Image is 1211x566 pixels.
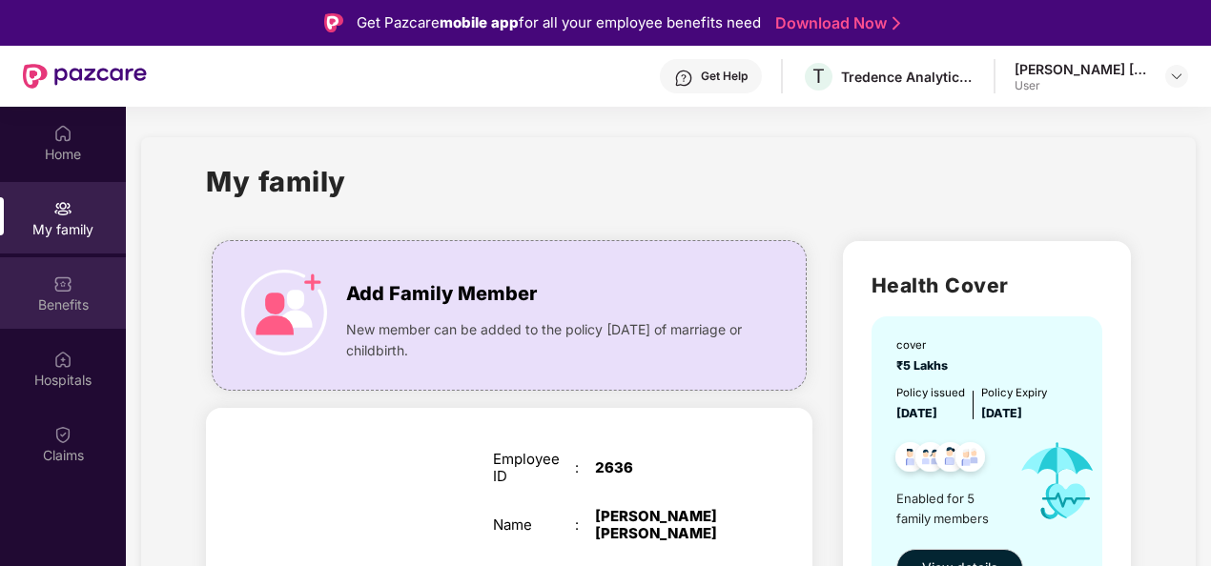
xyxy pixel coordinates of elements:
[896,385,965,402] div: Policy issued
[1015,60,1148,78] div: [PERSON_NAME] [PERSON_NAME]
[775,13,894,33] a: Download Now
[896,489,1004,528] span: Enabled for 5 family members
[575,459,595,476] div: :
[23,64,147,89] img: New Pazcare Logo
[872,270,1102,301] h2: Health Cover
[927,436,974,483] img: svg+xml;base64,PHN2ZyB4bWxucz0iaHR0cDovL3d3dy53My5vcmcvMjAwMC9zdmciIHdpZHRoPSI0OC45NDMiIGhlaWdodD...
[493,516,575,534] div: Name
[674,69,693,88] img: svg+xml;base64,PHN2ZyBpZD0iSGVscC0zMngzMiIgeG1sbnM9Imh0dHA6Ly93d3cudzMub3JnLzIwMDAvc3ZnIiB3aWR0aD...
[324,13,343,32] img: Logo
[53,199,72,218] img: svg+xml;base64,PHN2ZyB3aWR0aD0iMjAiIGhlaWdodD0iMjAiIHZpZXdCb3g9IjAgMCAyMCAyMCIgZmlsbD0ibm9uZSIgeG...
[346,279,537,309] span: Add Family Member
[241,270,327,355] img: icon
[893,13,900,33] img: Stroke
[981,385,1047,402] div: Policy Expiry
[896,337,954,354] div: cover
[357,11,761,34] div: Get Pazcare for all your employee benefits need
[493,451,575,485] div: Employee ID
[595,459,738,476] div: 2636
[981,406,1022,420] span: [DATE]
[53,274,72,293] img: svg+xml;base64,PHN2ZyBpZD0iQmVuZWZpdHMiIHhtbG5zPSJodHRwOi8vd3d3LnczLm9yZy8yMDAwL3N2ZyIgd2lkdGg9Ij...
[575,516,595,534] div: :
[53,425,72,444] img: svg+xml;base64,PHN2ZyBpZD0iQ2xhaW0iIHhtbG5zPSJodHRwOi8vd3d3LnczLm9yZy8yMDAwL3N2ZyIgd2lkdGg9IjIwIi...
[53,350,72,369] img: svg+xml;base64,PHN2ZyBpZD0iSG9zcGl0YWxzIiB4bWxucz0iaHR0cDovL3d3dy53My5vcmcvMjAwMC9zdmciIHdpZHRoPS...
[1015,78,1148,93] div: User
[887,436,934,483] img: svg+xml;base64,PHN2ZyB4bWxucz0iaHR0cDovL3d3dy53My5vcmcvMjAwMC9zdmciIHdpZHRoPSI0OC45NDMiIGhlaWdodD...
[841,68,975,86] div: Tredence Analytics Solutions Private Limited
[896,358,954,373] span: ₹5 Lakhs
[1004,423,1111,539] img: icon
[907,436,954,483] img: svg+xml;base64,PHN2ZyB4bWxucz0iaHR0cDovL3d3dy53My5vcmcvMjAwMC9zdmciIHdpZHRoPSI0OC45MTUiIGhlaWdodD...
[947,436,994,483] img: svg+xml;base64,PHN2ZyB4bWxucz0iaHR0cDovL3d3dy53My5vcmcvMjAwMC9zdmciIHdpZHRoPSI0OC45NDMiIGhlaWdodD...
[812,65,825,88] span: T
[346,319,748,361] span: New member can be added to the policy [DATE] of marriage or childbirth.
[896,406,937,420] span: [DATE]
[440,13,519,31] strong: mobile app
[53,124,72,143] img: svg+xml;base64,PHN2ZyBpZD0iSG9tZSIgeG1sbnM9Imh0dHA6Ly93d3cudzMub3JnLzIwMDAvc3ZnIiB3aWR0aD0iMjAiIG...
[206,160,346,203] h1: My family
[1169,69,1184,84] img: svg+xml;base64,PHN2ZyBpZD0iRHJvcGRvd24tMzJ4MzIiIHhtbG5zPSJodHRwOi8vd3d3LnczLm9yZy8yMDAwL3N2ZyIgd2...
[701,69,748,84] div: Get Help
[595,508,738,542] div: [PERSON_NAME] [PERSON_NAME]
